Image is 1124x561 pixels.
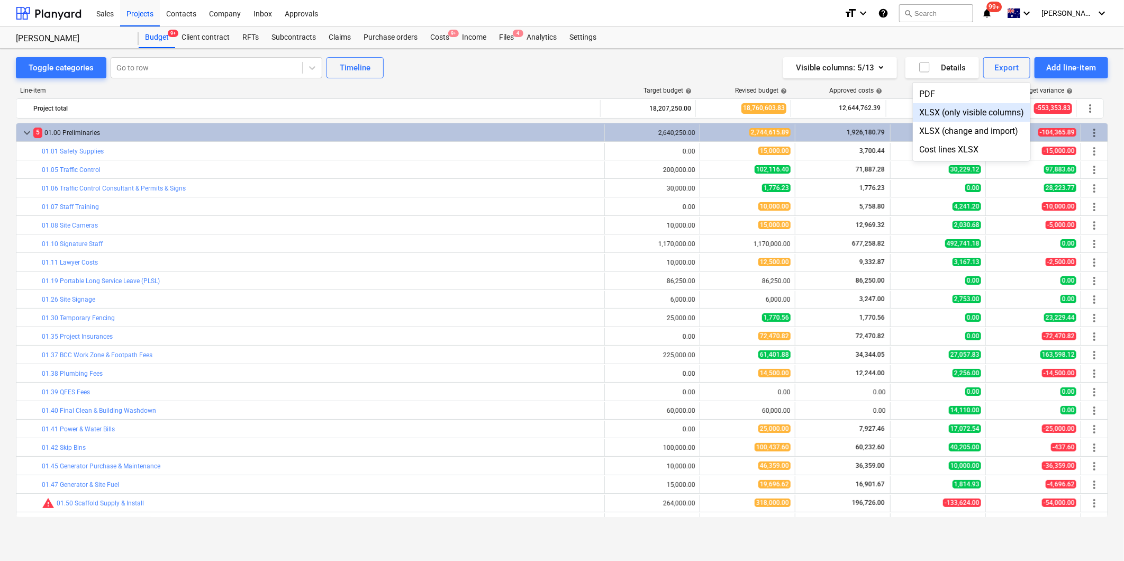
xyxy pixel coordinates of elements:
div: Cost lines XLSX [913,140,1030,159]
div: XLSX (change and import) [913,122,1030,140]
iframe: Chat Widget [1071,510,1124,561]
div: PDF [913,85,1030,103]
div: XLSX (only visible columns) [913,103,1030,122]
